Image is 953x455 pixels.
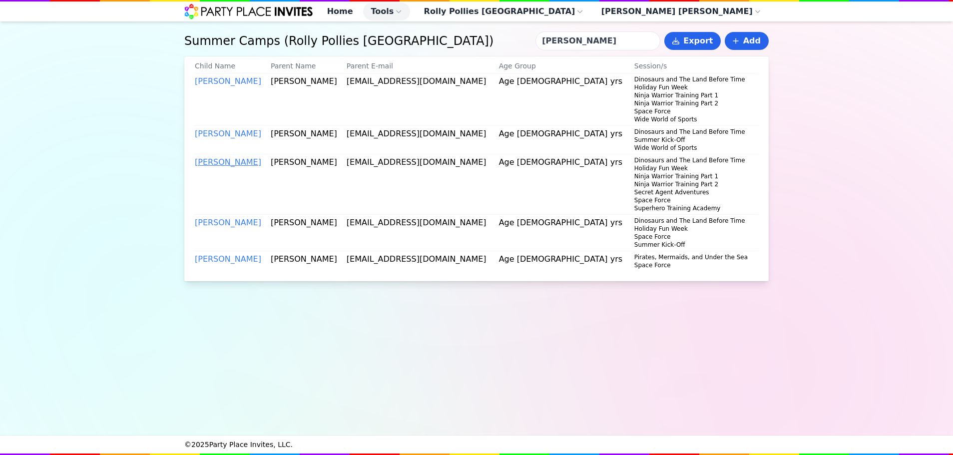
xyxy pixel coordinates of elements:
[416,2,591,20] button: Rolly Pollies [GEOGRAPHIC_DATA]
[270,73,346,126] td: [PERSON_NAME]
[634,172,753,180] div: Ninja Warrior Training Part 1
[498,251,634,272] td: Age [DEMOGRAPHIC_DATA] yrs
[498,154,634,215] td: Age [DEMOGRAPHIC_DATA] yrs
[725,32,769,50] a: Add
[184,33,531,49] h1: Summer Camps ( Rolly Pollies [GEOGRAPHIC_DATA] )
[184,3,313,19] img: Party Place Invites
[634,225,753,233] div: Holiday Fun Week
[634,253,753,261] div: Pirates, Mermaids, and Under the Sea
[195,218,261,227] a: [PERSON_NAME]
[634,91,753,99] div: Ninja Warrior Training Part 1
[535,31,660,50] input: Search child or parent...
[664,32,721,50] button: Export
[346,251,498,272] td: [EMAIL_ADDRESS][DOMAIN_NAME]
[634,75,753,83] div: Dinosaurs and The Land Before Time
[634,60,759,73] th: Session/s
[270,215,346,251] td: [PERSON_NAME]
[498,73,634,126] td: Age [DEMOGRAPHIC_DATA] yrs
[363,2,410,20] button: Tools
[270,60,346,73] th: Parent Name
[346,60,498,73] th: Parent E-mail
[634,241,753,249] div: Summer Kick-Off
[346,215,498,251] td: [EMAIL_ADDRESS][DOMAIN_NAME]
[634,136,753,144] div: Summer Kick-Off
[346,73,498,126] td: [EMAIL_ADDRESS][DOMAIN_NAME]
[184,436,769,454] div: © 2025 Party Place Invites, LLC.
[194,60,270,73] th: Child Name
[634,204,753,212] div: Superhero Training Academy
[195,76,261,86] a: [PERSON_NAME]
[634,164,753,172] div: Holiday Fun Week
[319,2,361,20] a: Home
[634,180,753,188] div: Ninja Warrior Training Part 2
[270,251,346,272] td: [PERSON_NAME]
[634,188,753,196] div: Secret Agent Adventures
[634,83,753,91] div: Holiday Fun Week
[195,157,261,167] a: [PERSON_NAME]
[634,99,753,107] div: Ninja Warrior Training Part 2
[634,107,753,115] div: Space Force
[634,233,753,241] div: Space Force
[498,60,634,73] th: Age Group
[634,261,753,269] div: Space Force
[593,2,769,20] button: [PERSON_NAME] [PERSON_NAME]
[346,154,498,215] td: [EMAIL_ADDRESS][DOMAIN_NAME]
[498,215,634,251] td: Age [DEMOGRAPHIC_DATA] yrs
[634,128,753,136] div: Dinosaurs and The Land Before Time
[270,154,346,215] td: [PERSON_NAME]
[634,115,753,123] div: Wide World of Sports
[195,254,261,264] a: [PERSON_NAME]
[270,126,346,154] td: [PERSON_NAME]
[346,126,498,154] td: [EMAIL_ADDRESS][DOMAIN_NAME]
[498,126,634,154] td: Age [DEMOGRAPHIC_DATA] yrs
[634,156,753,164] div: Dinosaurs and The Land Before Time
[634,144,753,152] div: Wide World of Sports
[634,217,753,225] div: Dinosaurs and The Land Before Time
[195,129,261,138] a: [PERSON_NAME]
[634,196,753,204] div: Space Force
